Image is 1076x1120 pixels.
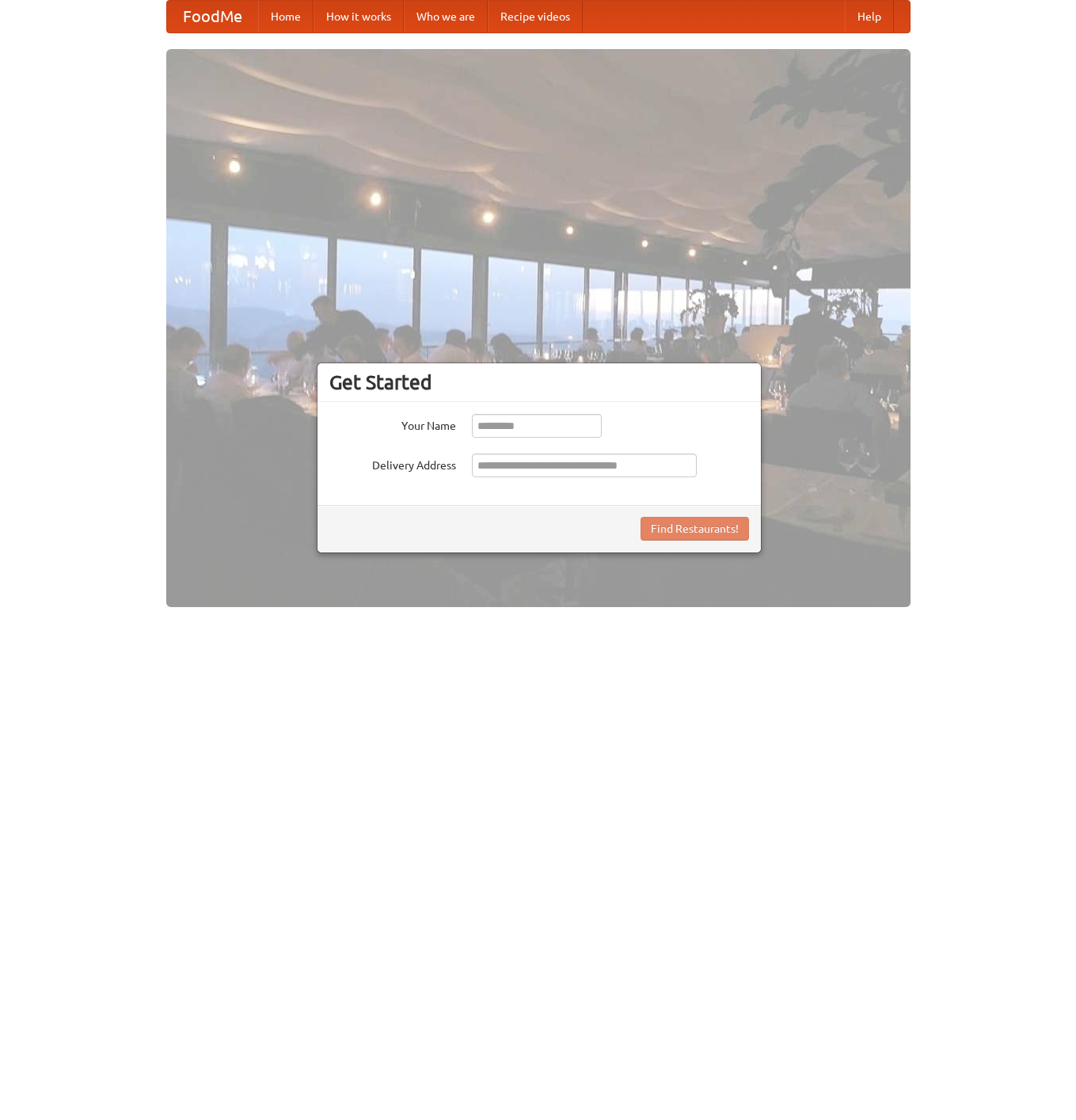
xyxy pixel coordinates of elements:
[167,1,258,32] a: FoodMe
[329,370,749,394] h3: Get Started
[404,1,488,32] a: Who we are
[329,414,456,434] label: Your Name
[258,1,314,32] a: Home
[329,454,456,473] label: Delivery Address
[641,517,749,541] button: Find Restaurants!
[845,1,894,32] a: Help
[314,1,404,32] a: How it works
[488,1,583,32] a: Recipe videos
